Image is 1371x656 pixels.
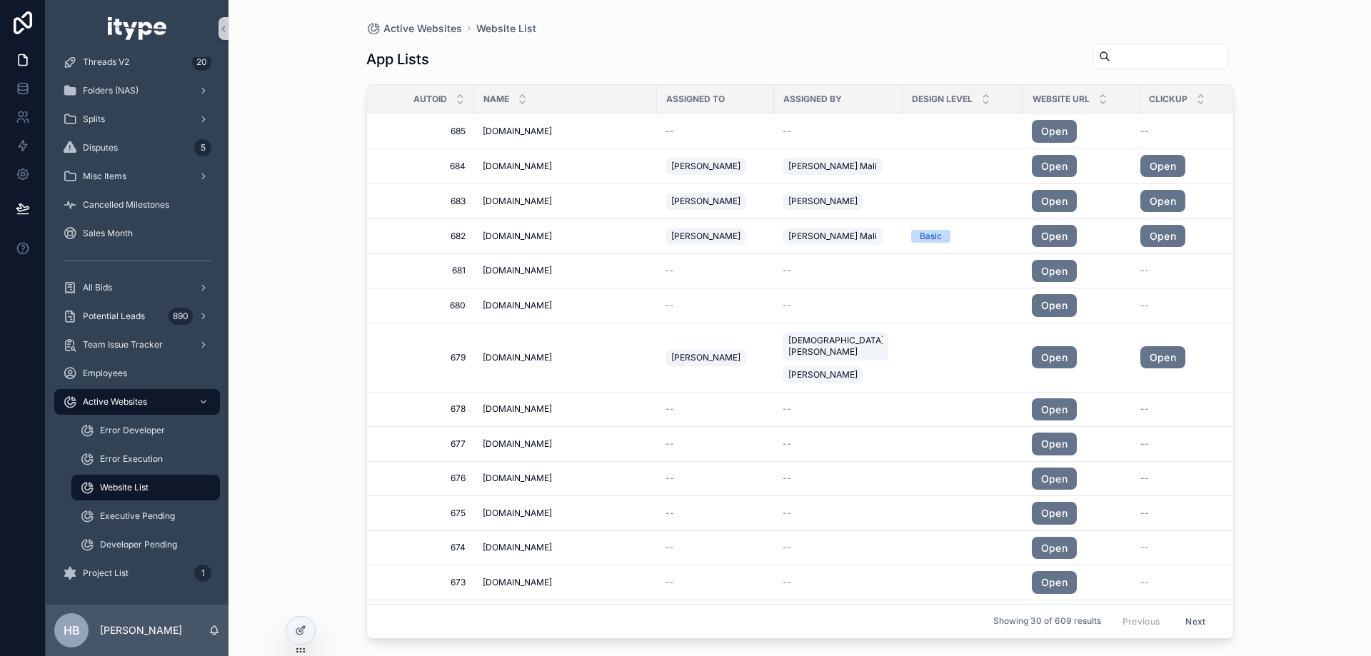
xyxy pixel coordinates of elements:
[1032,155,1131,178] a: Open
[1032,433,1131,455] a: Open
[54,303,220,329] a: Potential Leads890
[483,508,648,519] a: [DOMAIN_NAME]
[671,161,740,172] span: [PERSON_NAME]
[1032,294,1131,317] a: Open
[1140,265,1149,276] span: --
[666,300,674,311] span: --
[384,577,466,588] a: 673
[666,508,674,519] span: --
[783,225,894,248] a: [PERSON_NAME] Mali
[666,438,674,450] span: --
[1140,473,1149,484] span: --
[666,126,674,137] span: --
[788,161,877,172] span: [PERSON_NAME] Mali
[1032,260,1077,283] a: Open
[483,508,552,519] span: [DOMAIN_NAME]
[788,231,877,242] span: [PERSON_NAME] Mali
[100,482,149,493] span: Website List
[384,403,466,415] a: 678
[366,49,429,69] h1: App Lists
[783,300,894,311] a: --
[783,473,791,484] span: --
[54,106,220,132] a: Splits
[83,199,169,211] span: Cancelled Milestones
[1140,438,1149,450] span: --
[783,126,894,137] a: --
[671,231,740,242] span: [PERSON_NAME]
[788,369,858,380] span: [PERSON_NAME]
[1140,225,1185,248] a: Open
[1032,294,1077,317] a: Open
[71,475,220,500] a: Website List
[666,225,765,248] a: [PERSON_NAME]
[666,542,674,553] span: --
[783,438,894,450] a: --
[788,335,883,358] span: [DEMOGRAPHIC_DATA][PERSON_NAME]
[54,221,220,246] a: Sales Month
[1140,225,1249,248] a: Open
[666,265,674,276] span: --
[384,161,466,172] a: 684
[1140,190,1185,213] a: Open
[64,622,80,639] span: HB
[1032,260,1131,283] a: Open
[783,94,842,105] span: Assigned By
[384,196,466,207] span: 683
[666,300,765,311] a: --
[83,311,145,322] span: Potential Leads
[788,196,858,207] span: [PERSON_NAME]
[783,577,791,588] span: --
[783,403,791,415] span: --
[1140,346,1185,369] a: Open
[783,438,791,450] span: --
[1032,571,1131,594] a: Open
[83,142,118,153] span: Disputes
[71,503,220,529] a: Executive Pending
[666,508,765,519] a: --
[1140,508,1149,519] span: --
[54,389,220,415] a: Active Websites
[100,623,182,637] p: [PERSON_NAME]
[1032,433,1077,455] a: Open
[666,126,765,137] a: --
[384,473,466,484] span: 676
[783,542,791,553] span: --
[83,171,126,182] span: Misc Items
[1032,120,1077,143] a: Open
[483,126,552,137] span: [DOMAIN_NAME]
[483,542,552,553] span: [DOMAIN_NAME]
[384,508,466,519] a: 675
[1032,190,1131,213] a: Open
[384,126,466,137] a: 685
[483,196,552,207] span: [DOMAIN_NAME]
[666,473,674,484] span: --
[483,403,648,415] a: [DOMAIN_NAME]
[666,542,765,553] a: --
[483,231,648,242] a: [DOMAIN_NAME]
[671,352,740,363] span: [PERSON_NAME]
[783,403,894,415] a: --
[783,329,894,386] a: [DEMOGRAPHIC_DATA][PERSON_NAME][PERSON_NAME]
[100,539,177,550] span: Developer Pending
[1032,398,1077,421] a: Open
[666,577,765,588] a: --
[483,542,648,553] a: [DOMAIN_NAME]
[384,352,466,363] a: 679
[783,542,894,553] a: --
[54,275,220,301] a: All Bids
[54,332,220,358] a: Team Issue Tracker
[100,425,165,436] span: Error Developer
[666,403,674,415] span: --
[54,360,220,386] a: Employees
[71,532,220,557] a: Developer Pending
[100,453,163,465] span: Error Execution
[783,265,791,276] span: --
[666,577,674,588] span: --
[1032,190,1077,213] a: Open
[71,418,220,443] a: Error Developer
[46,57,228,605] div: scrollable content
[384,265,466,276] a: 681
[483,196,648,207] a: [DOMAIN_NAME]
